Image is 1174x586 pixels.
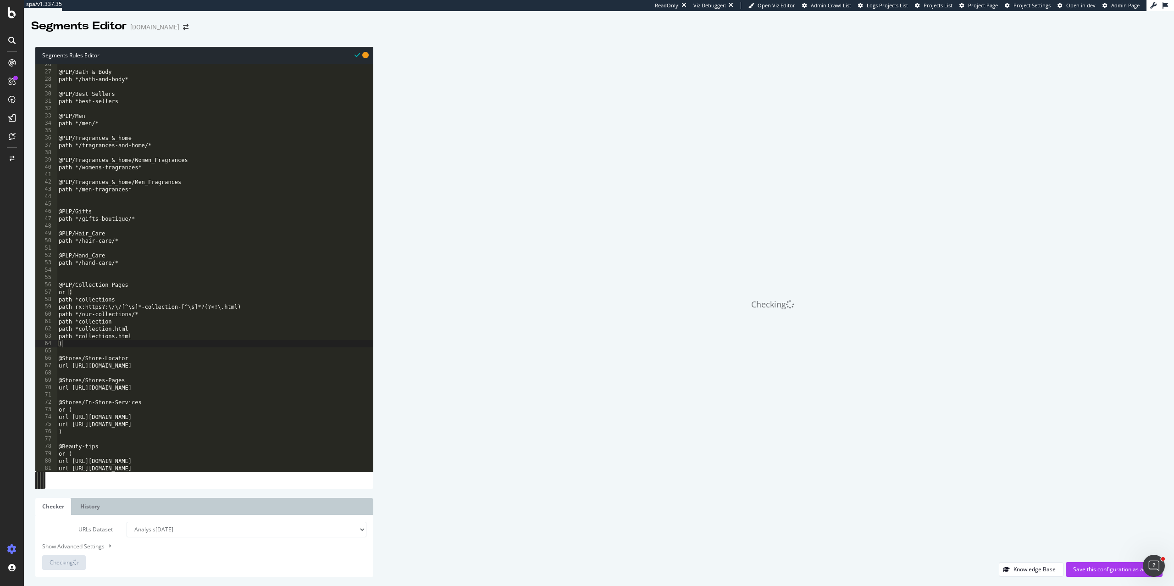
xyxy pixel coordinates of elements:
[35,311,57,318] div: 60
[50,558,73,566] span: Checking
[968,2,998,9] span: Project Page
[35,186,57,193] div: 43
[35,399,57,406] div: 72
[693,2,726,9] div: Viz Debugger:
[130,22,179,32] div: [DOMAIN_NAME]
[35,149,57,156] div: 38
[35,252,57,259] div: 52
[35,458,57,465] div: 80
[655,2,680,9] div: ReadOnly:
[1005,2,1051,9] a: Project Settings
[35,428,57,435] div: 76
[959,2,998,9] a: Project Page
[42,555,86,570] button: Checking
[35,164,57,171] div: 40
[35,406,57,413] div: 73
[35,296,57,303] div: 58
[924,2,952,9] span: Projects List
[1102,2,1140,9] a: Admin Page
[751,299,786,310] span: Checking
[1013,565,1056,573] div: Knowledge Base
[35,61,57,68] div: 26
[748,2,795,9] a: Open Viz Editor
[35,384,57,391] div: 70
[35,237,57,245] div: 50
[999,562,1063,577] button: Knowledge Base
[35,112,57,120] div: 33
[35,208,57,215] div: 46
[35,105,57,112] div: 32
[35,83,57,90] div: 29
[31,18,127,34] div: Segments Editor
[758,2,795,9] span: Open Viz Editor
[35,498,71,515] a: Checker
[35,134,57,142] div: 36
[35,391,57,399] div: 71
[35,90,57,98] div: 30
[35,450,57,458] div: 79
[1111,2,1140,9] span: Admin Page
[35,245,57,252] div: 51
[35,542,360,551] div: Show Advanced Settings
[35,68,57,76] div: 27
[35,274,57,281] div: 55
[35,522,120,537] label: URLs Dataset
[35,289,57,296] div: 57
[35,377,57,384] div: 69
[35,267,57,274] div: 54
[35,127,57,134] div: 35
[35,156,57,164] div: 39
[35,347,57,355] div: 65
[35,362,57,369] div: 67
[802,2,851,9] a: Admin Crawl List
[35,215,57,223] div: 47
[35,223,57,230] div: 48
[35,98,57,105] div: 31
[35,421,57,428] div: 75
[35,76,57,83] div: 28
[35,120,57,127] div: 34
[1143,555,1165,577] iframe: Intercom live chat
[35,171,57,179] div: 41
[35,179,57,186] div: 42
[35,201,57,208] div: 45
[183,24,188,30] div: arrow-right-arrow-left
[811,2,851,9] span: Admin Crawl List
[35,340,57,347] div: 64
[35,333,57,340] div: 63
[362,50,369,59] span: You have unsaved modifications
[1073,565,1155,573] div: Save this configuration as active
[35,413,57,421] div: 74
[35,465,57,472] div: 81
[354,50,360,59] span: Syntax is valid
[35,281,57,289] div: 56
[35,303,57,311] div: 59
[1013,2,1051,9] span: Project Settings
[1066,2,1096,9] span: Open in dev
[35,259,57,267] div: 53
[35,47,373,64] div: Segments Rules Editor
[35,230,57,237] div: 49
[35,355,57,362] div: 66
[1058,2,1096,9] a: Open in dev
[999,565,1063,573] a: Knowledge Base
[35,318,57,325] div: 61
[35,435,57,443] div: 77
[35,325,57,333] div: 62
[1066,562,1163,577] button: Save this configuration as active
[35,142,57,149] div: 37
[915,2,952,9] a: Projects List
[35,443,57,450] div: 78
[35,369,57,377] div: 68
[858,2,908,9] a: Logs Projects List
[35,193,57,201] div: 44
[867,2,908,9] span: Logs Projects List
[73,498,107,515] a: History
